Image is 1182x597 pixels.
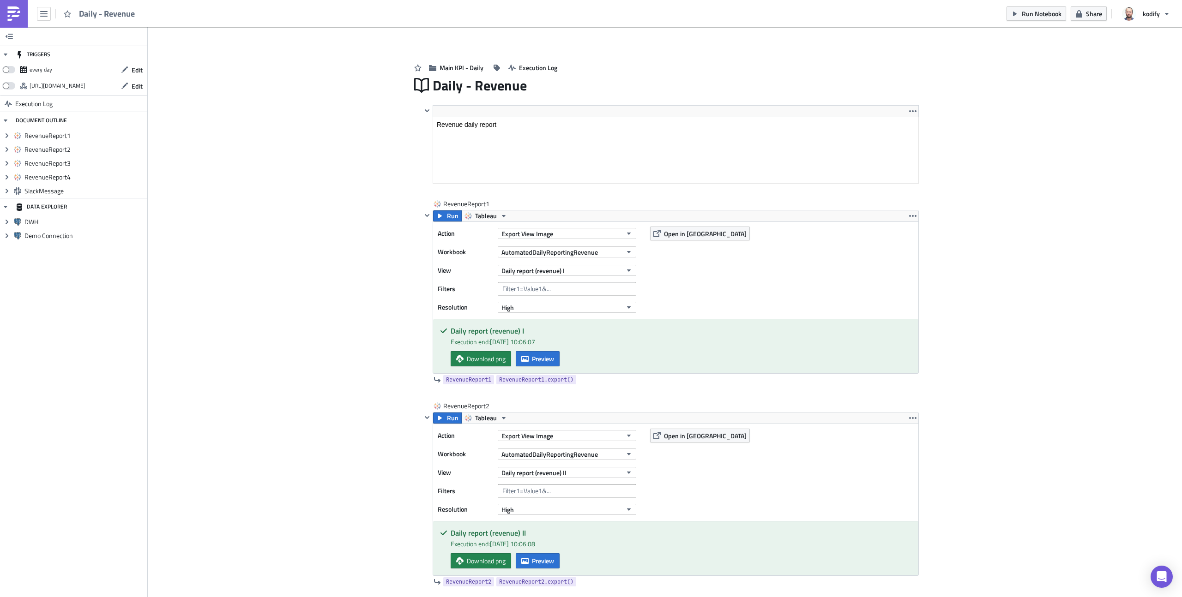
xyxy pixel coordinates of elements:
[6,6,21,21] img: PushMetrics
[498,228,636,239] button: Export View Image
[498,282,636,296] input: Filter1=Value1&...
[438,484,493,498] label: Filters
[438,245,493,259] label: Workbook
[501,247,598,257] span: AutomatedDailyReportingRevenue
[498,302,636,313] button: High
[30,79,85,93] div: https://pushmetrics.io/api/v1/report/akLK7VOL8B/webhook?token=2c89cd8b996f41dd9e3ed865bf74c885
[1022,9,1061,18] span: Run Notebook
[499,375,573,384] span: RevenueReport1.export()
[501,266,565,275] span: Daily report (revenue) I
[501,505,514,514] span: High
[438,227,493,240] label: Action
[433,210,462,221] button: Run
[664,431,747,441] span: Open in [GEOGRAPHIC_DATA]
[519,63,557,72] span: Execution Log
[1151,566,1173,588] div: Open Intercom Messenger
[422,412,433,423] button: Hide content
[498,448,636,460] button: AutomatedDailyReportingRevenue
[116,79,147,93] button: Edit
[498,467,636,478] button: Daily report (revenue) II
[447,210,458,221] span: Run
[443,577,494,586] a: RevenueReport2
[501,468,567,478] span: Daily report (revenue) II
[116,63,147,77] button: Edit
[24,187,145,195] span: SlackMessage
[501,449,598,459] span: AutomatedDailyReportingRevenue
[451,327,911,334] h5: Daily report (revenue) I
[451,553,511,568] a: Download png
[498,484,636,498] input: Filter1=Value1&...
[504,60,562,75] button: Execution Log
[498,246,636,257] button: AutomatedDailyReportingRevenue
[498,265,636,276] button: Daily report (revenue) I
[499,577,573,586] span: RevenueReport2.export()
[461,412,511,424] button: Tableau
[461,210,511,221] button: Tableau
[496,375,576,384] a: RevenueReport1.export()
[4,4,462,11] body: Rich Text Area. Press ALT-0 for help.
[664,229,747,239] span: Open in [GEOGRAPHIC_DATA]
[451,529,911,537] h5: Daily report (revenue) II
[447,412,458,424] span: Run
[443,375,494,384] a: RevenueReport1
[132,81,143,91] span: Edit
[438,282,493,296] label: Filters
[650,227,750,240] button: Open in [GEOGRAPHIC_DATA]
[1116,4,1175,24] button: kodify
[438,502,493,516] label: Resolution
[1143,9,1160,18] span: kodify
[475,412,497,424] span: Tableau
[438,447,493,461] label: Workbook
[132,65,143,75] span: Edit
[15,96,53,112] span: Execution Log
[30,63,52,77] div: every day
[516,351,560,366] button: Preview
[532,556,554,566] span: Preview
[1121,6,1137,22] img: Avatar
[438,300,493,314] label: Resolution
[16,112,67,129] div: DOCUMENT OUTLINE
[467,354,506,364] span: Download png
[24,159,145,167] span: RevenueReport3
[451,337,911,346] div: Execution end: [DATE] 10:06:07
[433,77,528,94] span: Daily - Revenue
[24,131,145,140] span: RevenueReport1
[446,375,491,384] span: RevenueReport1
[1007,6,1066,21] button: Run Notebook
[475,210,497,221] span: Tableau
[498,504,636,515] button: High
[451,539,911,549] div: Execution end: [DATE] 10:06:08
[433,412,462,424] button: Run
[650,429,750,442] button: Open in [GEOGRAPHIC_DATA]
[24,145,145,154] span: RevenueReport2
[501,229,553,239] span: Export View Image
[24,218,145,226] span: DWH
[24,232,145,240] span: Demo Connection
[451,351,511,366] a: Download png
[501,431,553,441] span: Export View Image
[498,430,636,441] button: Export View Image
[79,8,136,19] span: Daily - Revenue
[438,429,493,442] label: Action
[424,60,488,75] button: Main KPI - Daily
[438,263,493,277] label: View
[467,556,506,566] span: Download png
[516,553,560,568] button: Preview
[433,117,918,183] iframe: Rich Text Area
[422,105,433,116] button: Hide content
[496,577,576,586] a: RevenueReport2.export()
[443,199,490,209] span: RevenueReport1
[16,46,50,63] div: TRIGGERS
[446,577,491,586] span: RevenueReport2
[24,173,145,181] span: RevenueReport4
[501,303,514,312] span: High
[532,354,554,364] span: Preview
[443,401,490,411] span: RevenueReport2
[438,466,493,479] label: View
[422,210,433,221] button: Hide content
[4,4,462,11] p: Daily Revenue Report.
[16,198,67,215] div: DATA EXPLORER
[440,63,483,72] span: Main KPI - Daily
